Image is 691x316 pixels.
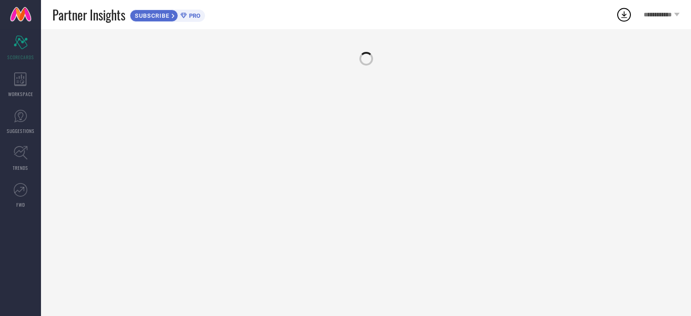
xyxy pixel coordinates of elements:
span: Partner Insights [52,5,125,24]
span: WORKSPACE [8,91,33,97]
a: SUBSCRIBEPRO [130,7,205,22]
span: FWD [16,201,25,208]
span: TRENDS [13,164,28,171]
span: SUGGESTIONS [7,127,35,134]
span: PRO [187,12,200,19]
div: Open download list [616,6,632,23]
span: SUBSCRIBE [130,12,172,19]
span: SCORECARDS [7,54,34,61]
